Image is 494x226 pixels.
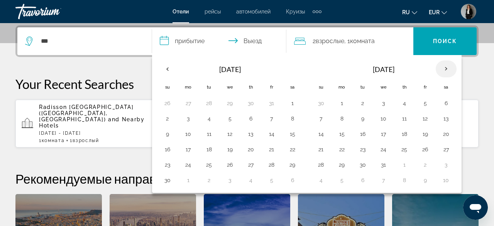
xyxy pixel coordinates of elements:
[315,159,327,170] button: Day 28
[419,144,431,155] button: Day 26
[224,129,236,139] button: Day 12
[315,175,327,186] button: Day 4
[413,27,477,55] button: Search
[73,138,99,143] span: Взрослый
[440,113,452,124] button: Day 13
[357,98,369,109] button: Day 2
[245,144,257,155] button: Day 20
[357,159,369,170] button: Day 30
[182,129,195,139] button: Day 10
[70,138,99,143] span: 1
[398,175,411,186] button: Day 8
[42,138,65,143] span: Комната
[436,60,457,78] button: Next month
[402,9,410,15] span: ru
[315,144,327,155] button: Day 21
[419,98,431,109] button: Day 5
[350,37,375,45] span: Комната
[377,144,390,155] button: Day 24
[336,175,348,186] button: Day 5
[15,171,479,186] h2: Рекомендуемые направления
[429,9,440,15] span: EUR
[39,104,134,122] span: Radisson [GEOGRAPHIC_DATA] ([GEOGRAPHIC_DATA], [GEOGRAPHIC_DATA])
[398,113,411,124] button: Day 11
[182,159,195,170] button: Day 24
[286,159,299,170] button: Day 29
[311,60,457,188] table: Right calendar grid
[157,60,178,78] button: Previous month
[419,129,431,139] button: Day 19
[152,27,287,55] button: Select check in and out date
[336,159,348,170] button: Day 29
[224,144,236,155] button: Day 19
[286,98,299,109] button: Day 1
[315,98,327,109] button: Day 30
[315,129,327,139] button: Day 14
[39,116,145,129] span: and Nearby Hotels
[161,175,174,186] button: Day 30
[440,175,452,186] button: Day 10
[377,175,390,186] button: Day 7
[245,98,257,109] button: Day 30
[40,35,140,47] input: Search hotel destination
[458,3,479,20] button: User Menu
[161,98,174,109] button: Day 26
[203,98,215,109] button: Day 28
[377,129,390,139] button: Day 17
[224,159,236,170] button: Day 26
[205,8,221,15] a: рейсы
[17,27,477,55] div: Search widget
[178,60,282,79] th: [DATE]
[313,36,344,47] span: 2
[286,8,305,15] span: Круизы
[182,144,195,155] button: Day 17
[313,5,321,18] button: Extra navigation items
[357,129,369,139] button: Day 16
[286,27,413,55] button: Travelers: 2 adults, 0 children
[245,159,257,170] button: Day 27
[182,175,195,186] button: Day 1
[344,36,375,47] span: , 1
[286,175,299,186] button: Day 6
[357,175,369,186] button: Day 6
[377,159,390,170] button: Day 31
[315,113,327,124] button: Day 7
[440,129,452,139] button: Day 20
[203,159,215,170] button: Day 25
[266,98,278,109] button: Day 31
[203,129,215,139] button: Day 11
[15,2,93,22] a: Travorium
[336,144,348,155] button: Day 22
[266,144,278,155] button: Day 21
[266,159,278,170] button: Day 28
[161,144,174,155] button: Day 16
[161,113,174,124] button: Day 2
[336,98,348,109] button: Day 1
[402,7,417,18] button: Change language
[203,113,215,124] button: Day 4
[224,98,236,109] button: Day 29
[203,175,215,186] button: Day 2
[15,99,165,148] button: Radisson [GEOGRAPHIC_DATA] ([GEOGRAPHIC_DATA], [GEOGRAPHIC_DATA]) and Nearby Hotels[DATE] - [DATE...
[419,113,431,124] button: Day 12
[182,113,195,124] button: Day 3
[398,159,411,170] button: Day 1
[398,129,411,139] button: Day 18
[440,144,452,155] button: Day 27
[336,113,348,124] button: Day 8
[161,159,174,170] button: Day 23
[266,129,278,139] button: Day 14
[173,8,189,15] a: Отели
[429,7,447,18] button: Change currency
[182,98,195,109] button: Day 27
[433,38,457,44] span: Поиск
[316,37,344,45] span: Взрослые
[463,195,488,220] iframe: Schaltfläche zum Öffnen des Messaging-Fensters
[245,113,257,124] button: Day 6
[236,8,271,15] span: автомобилей
[332,60,436,79] th: [DATE]
[440,159,452,170] button: Day 3
[336,129,348,139] button: Day 15
[286,113,299,124] button: Day 8
[377,113,390,124] button: Day 10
